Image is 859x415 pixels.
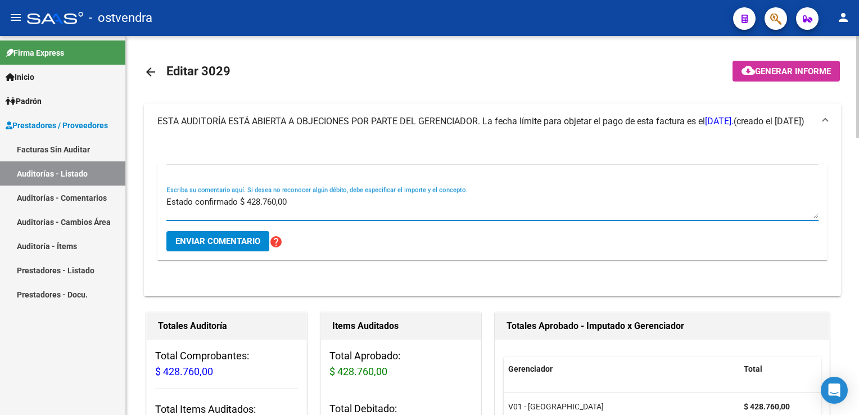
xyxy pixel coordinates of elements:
span: $ 428.760,00 [155,366,213,377]
span: Total [744,364,762,373]
span: [DATE]. [705,116,734,127]
h3: Total Comprobantes: [155,348,298,380]
span: Inicio [6,71,34,83]
span: - ostvendra [89,6,152,30]
div: ESTA AUDITORÍA ESTÁ ABIERTA A OBJECIONES POR PARTE DEL GERENCIADOR. La fecha límite para objetar ... [144,139,841,296]
span: ESTA AUDITORÍA ESTÁ ABIERTA A OBJECIONES POR PARTE DEL GERENCIADOR. La fecha límite para objetar ... [157,116,734,127]
span: (creado el [DATE]) [734,115,804,128]
span: Enviar comentario [175,236,260,246]
datatable-header-cell: Total [739,357,812,381]
span: $ 428.760,00 [329,366,387,377]
strong: $ 428.760,00 [744,402,790,411]
span: Gerenciador [508,364,553,373]
mat-expansion-panel-header: ESTA AUDITORÍA ESTÁ ABIERTA A OBJECIONES POR PARTE DEL GERENCIADOR. La fecha límite para objetar ... [144,103,841,139]
mat-icon: cloud_download [742,64,755,77]
button: Enviar comentario [166,231,269,251]
h3: Total Aprobado: [329,348,472,380]
div: Open Intercom Messenger [821,377,848,404]
h1: Totales Aprobado - Imputado x Gerenciador [507,317,818,335]
datatable-header-cell: Gerenciador [504,357,739,381]
span: V01 - [GEOGRAPHIC_DATA] [508,402,604,411]
button: Generar informe [733,61,840,82]
span: Editar 3029 [166,64,230,78]
span: Padrón [6,95,42,107]
h1: Items Auditados [332,317,469,335]
mat-icon: person [837,11,850,24]
h1: Totales Auditoría [158,317,295,335]
mat-icon: menu [9,11,22,24]
span: Firma Express [6,47,64,59]
span: Prestadores / Proveedores [6,119,108,132]
mat-icon: arrow_back [144,65,157,79]
span: Generar informe [755,66,831,76]
mat-icon: help [269,235,283,249]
